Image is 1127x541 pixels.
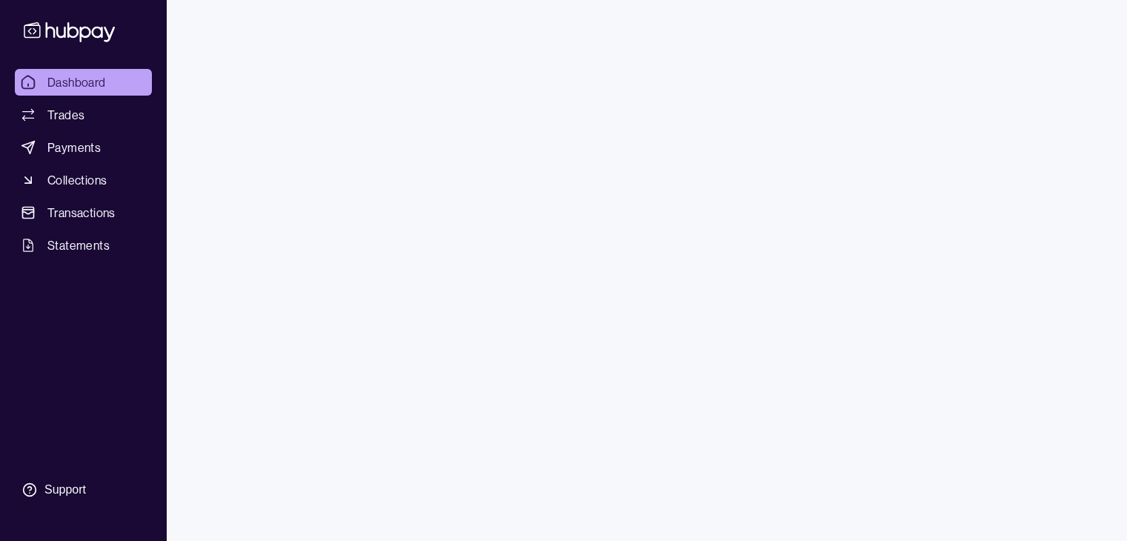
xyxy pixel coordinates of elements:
span: Statements [47,236,110,254]
a: Payments [15,134,152,161]
span: Trades [47,106,84,124]
a: Support [15,474,152,505]
span: Dashboard [47,73,106,91]
a: Trades [15,102,152,128]
a: Collections [15,167,152,193]
span: Collections [47,171,107,189]
a: Dashboard [15,69,152,96]
span: Payments [47,139,101,156]
span: Transactions [47,204,116,222]
a: Transactions [15,199,152,226]
a: Statements [15,232,152,259]
div: Support [44,482,86,498]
